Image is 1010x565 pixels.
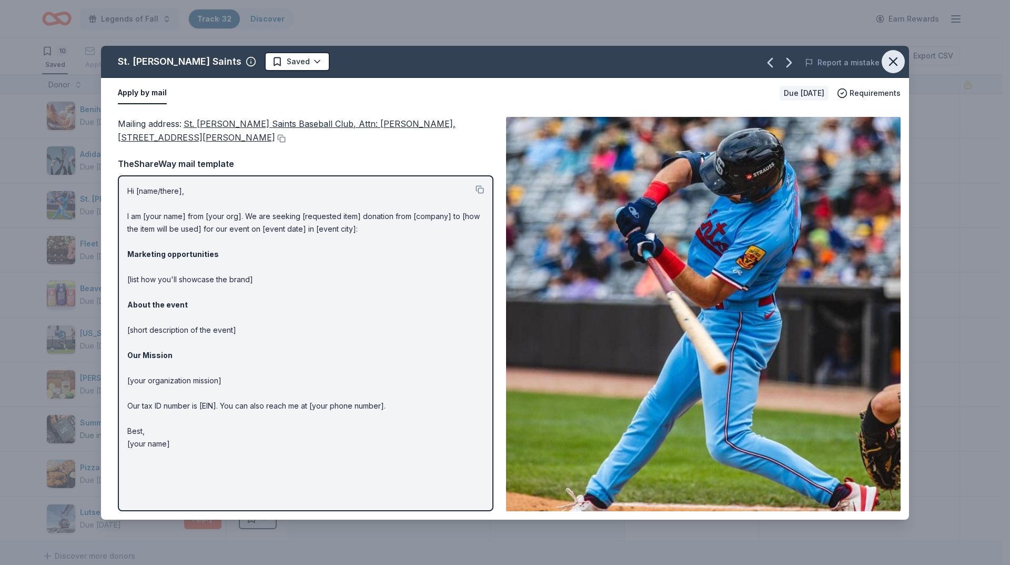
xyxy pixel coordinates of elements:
[127,351,173,360] strong: Our Mission
[287,55,310,68] span: Saved
[780,86,829,101] div: Due [DATE]
[506,117,901,511] img: Image for St. Paul Saints
[805,56,880,69] button: Report a mistake
[850,87,901,100] span: Requirements
[118,157,493,171] div: TheShareWay mail template
[118,53,241,70] div: St. [PERSON_NAME] Saints
[127,250,219,259] strong: Marketing opportunities
[127,185,484,450] p: Hi [name/there], I am [your name] from [your org]. We are seeking [requested item] donation from ...
[127,300,188,309] strong: About the event
[265,52,330,71] button: Saved
[118,118,456,143] span: St. [PERSON_NAME] Saints Baseball Club, Attn: [PERSON_NAME], [STREET_ADDRESS][PERSON_NAME]
[118,82,167,104] button: Apply by mail
[837,87,901,100] button: Requirements
[118,117,493,145] div: Mailing address :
